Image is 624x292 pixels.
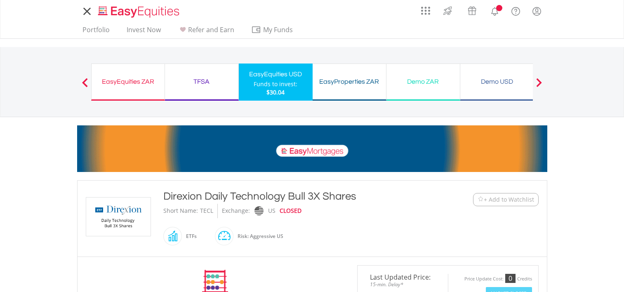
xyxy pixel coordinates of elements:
[170,76,233,87] div: TFSA
[123,26,164,38] a: Invest Now
[163,204,198,218] div: Short Name:
[484,2,505,19] a: Notifications
[188,25,234,34] span: Refer and Earn
[505,2,526,19] a: FAQ's and Support
[87,198,149,236] img: EQU.US.TECL.png
[441,4,454,17] img: thrive-v2.svg
[163,189,422,204] div: Direxion Daily Technology Bull 3X Shares
[233,226,283,246] div: Risk: Aggressive US
[77,82,93,90] button: Previous
[97,76,160,87] div: EasyEquities ZAR
[416,2,436,15] a: AppsGrid
[268,204,276,218] div: US
[505,274,516,283] div: 0
[174,26,238,38] a: Refer and Earn
[517,276,532,282] div: Credits
[364,274,442,280] span: Last Updated Price:
[478,196,484,203] img: Watchlist
[465,4,479,17] img: vouchers-v2.svg
[526,2,547,20] a: My Profile
[465,76,529,87] div: Demo USD
[318,76,381,87] div: EasyProperties ZAR
[391,76,455,87] div: Demo ZAR
[364,280,442,288] span: 15-min. Delay*
[421,6,430,15] img: grid-menu-icon.svg
[79,26,113,38] a: Portfolio
[77,125,547,172] img: EasyMortage Promotion Banner
[266,88,285,96] span: $30.04
[254,206,263,216] img: nasdaq.png
[200,204,213,218] div: TECL
[182,226,197,246] div: ETFs
[464,276,504,282] div: Price Update Cost:
[97,5,183,19] img: EasyEquities_Logo.png
[254,80,297,88] div: Funds to invest:
[473,193,539,206] button: Watchlist + Add to Watchlist
[244,68,308,80] div: EasyEquities USD
[95,2,183,19] a: Home page
[484,195,534,204] span: + Add to Watchlist
[531,82,547,90] button: Next
[280,204,301,218] div: CLOSED
[222,204,250,218] div: Exchange:
[460,2,484,17] a: Vouchers
[251,24,305,35] span: My Funds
